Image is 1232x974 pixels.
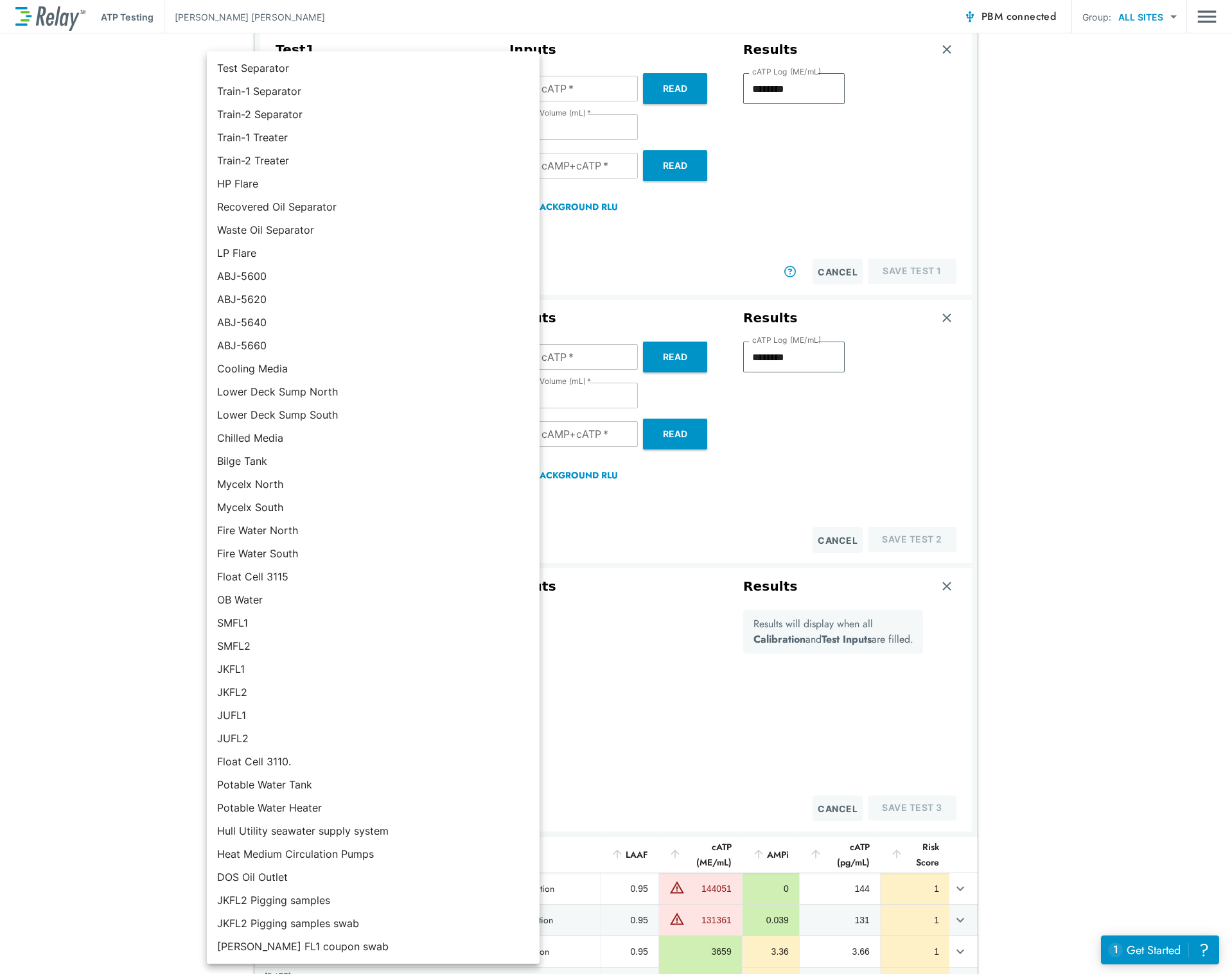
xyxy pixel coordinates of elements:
[207,634,540,657] li: SMFL2
[207,426,540,449] li: Chilled Media
[207,657,540,681] li: JKFL1
[207,727,540,750] li: JUFL2
[207,218,540,241] li: Waste Oil Separator
[207,912,540,935] li: JKFL2 Pigging samples swab
[207,311,540,334] li: ABJ-5640
[207,357,540,380] li: Cooling Media
[207,865,540,889] li: DOS Oil Outlet
[207,889,540,912] li: JKFL2 Pigging samples
[207,172,540,195] li: HP Flare
[207,681,540,704] li: JKFL2
[207,265,540,288] li: ABJ-5600
[207,496,540,519] li: Mycelx South
[207,519,540,542] li: Fire Water North
[207,819,540,842] li: Hull Utility seawater supply system
[207,57,540,80] li: Test Separator
[207,842,540,865] li: Heat Medium Circulation Pumps
[207,796,540,819] li: Potable Water Heater
[207,80,540,103] li: Train-1 Separator
[1101,935,1219,964] iframe: Resource center
[207,588,540,611] li: OB Water
[207,403,540,426] li: Lower Deck Sump South
[207,473,540,496] li: Mycelx North
[207,126,540,149] li: Train-1 Treater
[207,288,540,311] li: ABJ-5620
[207,103,540,126] li: Train-2 Separator
[207,565,540,588] li: Float Cell 3115
[207,195,540,218] li: Recovered Oil Separator
[207,704,540,727] li: JUFL1
[207,241,540,265] li: LP Flare
[207,750,540,773] li: Float Cell 3110.
[207,149,540,172] li: Train-2 Treater
[207,380,540,403] li: Lower Deck Sump North
[207,773,540,796] li: Potable Water Tank
[207,334,540,357] li: ABJ-5660
[207,611,540,634] li: SMFL1
[207,542,540,565] li: Fire Water South
[207,935,540,958] li: [PERSON_NAME] FL1 coupon swab
[207,449,540,473] li: Bilge Tank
